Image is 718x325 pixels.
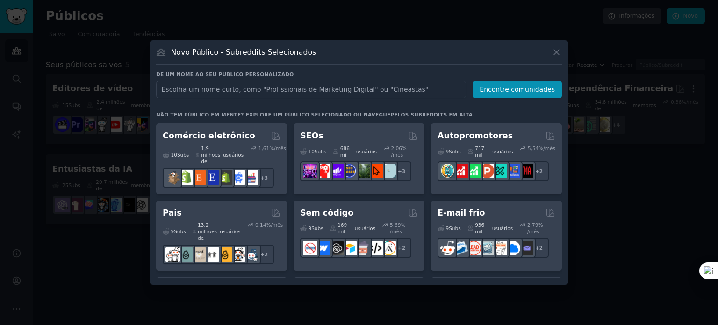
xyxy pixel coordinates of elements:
img: EmailOutreach [519,241,533,255]
font: + [535,245,539,251]
font: %/mês [266,222,283,228]
img: betatests [506,164,520,178]
img: TechSEO [316,164,330,178]
font: %/mês [269,145,286,151]
img: crescimento do comércio eletrônico [244,170,258,185]
font: 936 mil [475,222,484,234]
font: Não tem público em mente? Explore um público selecionado ou navegue [156,112,391,117]
font: 1,9 milhões de [201,145,220,164]
font: Encontre comunidades [480,86,555,93]
img: vendas b2b [493,241,507,255]
font: 5,54 [528,145,538,151]
img: além do solavanco [192,247,206,262]
font: 686 mil [340,145,350,158]
img: Pais [244,247,258,262]
img: Shopify [179,170,193,185]
font: 10 [309,149,315,154]
font: Subs [177,152,189,158]
img: Geração de leads [467,241,481,255]
img: autopromoção [467,164,481,178]
font: usuários [220,229,240,234]
font: + [398,168,402,174]
font: 169 mil [337,222,347,234]
font: Subs [315,149,326,154]
font: 2 [539,245,543,251]
font: SEOs [300,131,323,140]
font: 9 [446,225,449,231]
font: Pais [163,208,182,217]
font: 3 [265,175,268,181]
input: Escolha um nome curto, como "Profissionais de Marketing Digital" ou "Cineastas" [156,81,466,98]
font: usuários [355,225,375,231]
img: Pais solteiros [179,247,193,262]
font: usuários [356,149,377,154]
font: Subs [311,225,323,231]
img: Marketing por e-mail [453,241,468,255]
font: 2 [402,245,405,251]
img: crescimento de sebo [329,164,344,178]
img: Ádalo [381,241,396,255]
img: pais de múltiplos [231,247,245,262]
a: pelos subreddits em alta [391,112,473,117]
img: sem código [303,241,317,255]
font: 1,61 [258,145,269,151]
font: Subs [449,225,460,231]
font: 3 [402,168,405,174]
img: Caçadores de Produtos [480,164,494,178]
img: B2BSaaS [506,241,520,255]
font: + [535,168,539,174]
font: 2,06 [391,145,402,151]
img: Movimento NoCode [368,241,383,255]
img: Casos de SEO [342,164,357,178]
img: papai [165,247,180,262]
img: Airtable [342,241,357,255]
font: E-mail frio [438,208,485,217]
font: 0,14 [255,222,266,228]
font: Sem código [300,208,353,217]
font: 2,79 [527,222,538,228]
font: 10 [171,152,177,158]
font: % /mês [391,145,406,158]
img: Novos Pais [218,247,232,262]
img: Ideias de aplicativos [440,164,455,178]
font: Dê um nome ao seu público personalizado [156,72,294,77]
font: + [260,175,265,181]
img: crianças pequenas [205,247,219,262]
img: marketing de comércio eletrônico [231,170,245,185]
font: . [473,112,474,117]
font: 5,69 [390,222,401,228]
img: usuários alfa e beta [493,164,507,178]
img: Vendedores do Etsy [205,170,219,185]
font: 2 [265,252,268,257]
font: Novo Público - Subreddits Selecionados [171,48,316,57]
button: Encontre comunidades [473,81,562,98]
img: NoCodeSaaS [329,241,344,255]
img: SEO local [355,164,370,178]
img: reviewmyshopify [218,170,232,185]
font: 2 [539,168,543,174]
font: Comércio eletrônico [163,131,255,140]
img: e-mail frio [480,241,494,255]
img: nocodelowcode [355,241,370,255]
img: TesteMeuAplicativo [519,164,533,178]
font: 717 mil [475,145,484,158]
img: fluxo da web [316,241,330,255]
font: + [398,245,402,251]
img: dropship [165,170,180,185]
font: Subs [174,229,186,234]
font: 9 [171,229,174,234]
font: 9 [446,149,449,154]
font: 13,2 milhões de [198,222,217,241]
img: promoção do youtube [453,164,468,178]
img: Etsy [192,170,206,185]
img: Console de Pesquisa do Google [368,164,383,178]
font: + [260,252,265,257]
font: Autopromotores [438,131,513,140]
font: usuários [223,152,244,158]
font: usuários [492,149,513,154]
font: Subs [449,149,460,154]
img: vendas [440,241,455,255]
font: usuários [492,225,513,231]
img: O_SEO [381,164,396,178]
